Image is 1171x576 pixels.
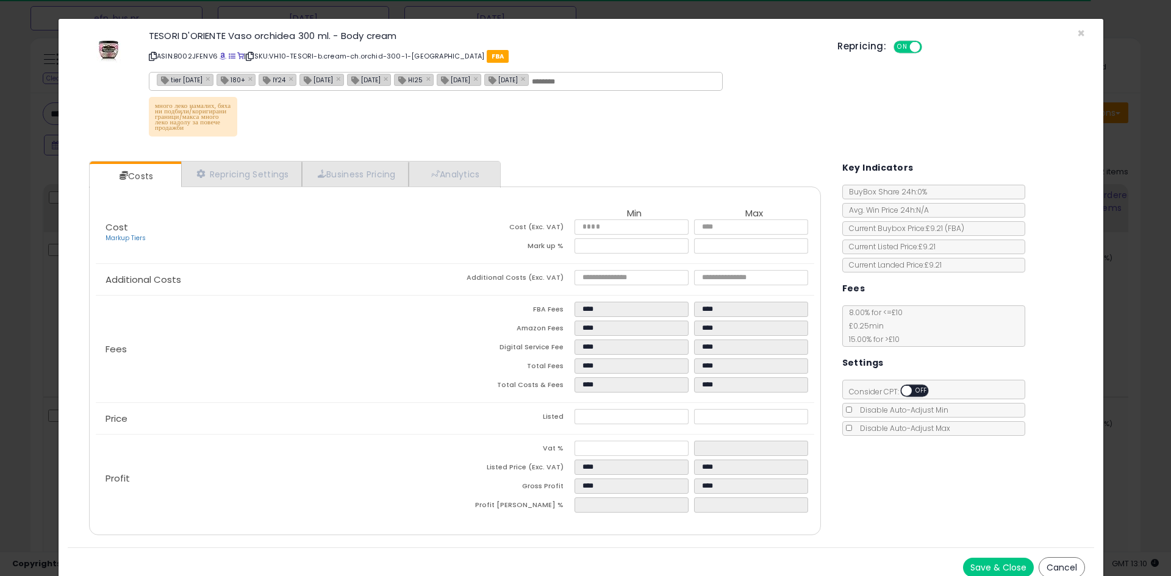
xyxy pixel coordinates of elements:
[106,233,146,243] a: Markup Tiers
[96,414,455,424] p: Price
[217,74,245,85] span: 180+
[1077,24,1085,42] span: ×
[96,474,455,483] p: Profit
[149,46,819,66] p: ASIN: B002JFENV6 | SKU: VH10-TESORI-b.cream-ch.orchid-300-1-[GEOGRAPHIC_DATA]
[181,162,302,187] a: Repricing Settings
[288,73,296,84] a: ×
[302,162,409,187] a: Business Pricing
[96,31,121,68] img: 41YbNEWrAJL._SL60_.jpg
[300,74,333,85] span: [DATE]
[575,208,694,219] th: Min
[395,74,423,85] span: HI25
[248,73,256,84] a: ×
[455,270,575,289] td: Additional Costs (Exc. VAT)
[945,223,964,233] span: ( FBA )
[455,497,575,516] td: Profit [PERSON_NAME] %
[96,275,455,285] p: Additional Costs
[485,74,518,85] span: [DATE]
[149,31,819,40] h3: TESORI D'ORIENTE Vaso orchidea 300 ml. - Body cream
[842,355,884,371] h5: Settings
[455,478,575,497] td: Gross Profit
[926,223,964,233] span: £9.21
[348,74,381,85] span: [DATE]
[259,74,285,85] span: IY24
[843,321,884,331] span: £0.25 min
[206,73,213,84] a: ×
[455,340,575,358] td: Digital Service Fee
[473,73,481,84] a: ×
[920,42,940,52] span: OFF
[843,260,942,270] span: Current Landed Price: £9.21
[455,358,575,377] td: Total Fees
[912,386,931,396] span: OFF
[455,377,575,396] td: Total Costs & Fees
[843,307,903,344] span: 8.00 % for <= £10
[96,222,455,243] p: Cost
[455,302,575,321] td: FBA Fees
[384,73,391,84] a: ×
[843,223,964,233] span: Current Buybox Price:
[854,405,948,415] span: Disable Auto-Adjust Min
[521,73,528,84] a: ×
[455,409,575,428] td: Listed
[455,321,575,340] td: Amazon Fees
[96,344,455,354] p: Fees
[843,386,945,397] span: Consider CPT:
[90,164,180,188] a: Costs
[837,41,886,51] h5: Repricing:
[694,208,814,219] th: Max
[843,241,936,252] span: Current Listed Price: £9.21
[854,423,950,433] span: Disable Auto-Adjust Max
[843,334,900,344] span: 15.00 % for > £10
[149,97,237,137] p: много леко намалих, бяха ни подбили/коригирани граници/макса много леко надолу за повече продажби
[229,51,235,61] a: All offer listings
[455,441,575,460] td: Vat %
[895,42,910,52] span: ON
[220,51,226,61] a: BuyBox page
[455,238,575,257] td: Mark up %
[455,219,575,238] td: Cost (Exc. VAT)
[237,51,244,61] a: Your listing only
[842,160,914,176] h5: Key Indicators
[336,73,343,84] a: ×
[437,74,470,85] span: [DATE]
[455,460,575,478] td: Listed Price (Exc. VAT)
[157,74,202,85] span: tier [DATE]
[487,50,509,63] span: FBA
[426,73,433,84] a: ×
[843,187,927,197] span: BuyBox Share 24h: 0%
[409,162,499,187] a: Analytics
[843,205,929,215] span: Avg. Win Price 24h: N/A
[842,281,865,296] h5: Fees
